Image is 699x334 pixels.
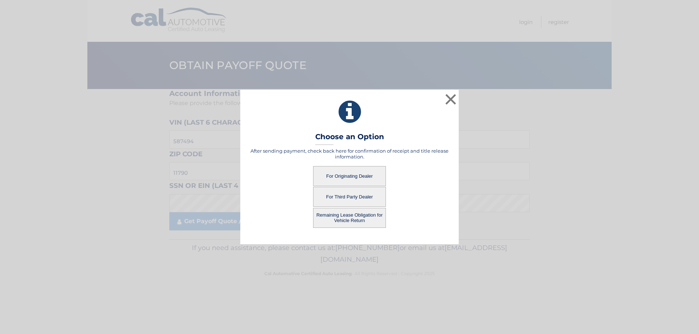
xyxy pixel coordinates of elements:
h3: Choose an Option [315,132,384,145]
button: For Originating Dealer [313,166,386,186]
h5: After sending payment, check back here for confirmation of receipt and title release information. [249,148,450,160]
button: Remaining Lease Obligation for Vehicle Return [313,208,386,228]
button: × [443,92,458,106]
button: For Third Party Dealer [313,187,386,207]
